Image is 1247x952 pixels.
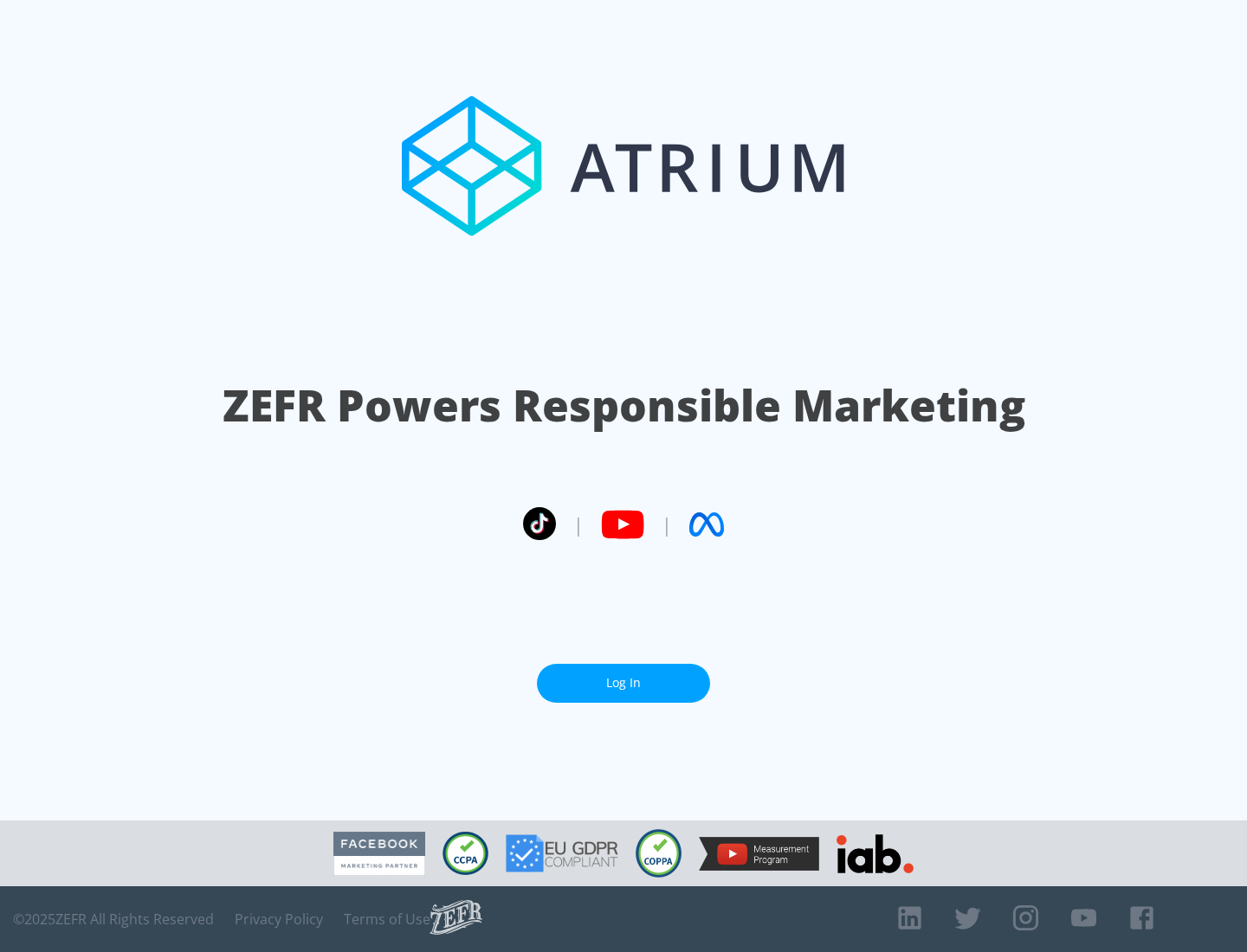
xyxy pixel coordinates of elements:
span: | [662,511,672,537]
a: Privacy Policy [235,910,323,928]
span: | [573,511,584,537]
span: © 2025 ZEFR All Rights Reserved [13,910,214,928]
h1: ZEFR Powers Responsible Marketing [223,376,1025,435]
img: IAB [837,834,914,873]
a: Terms of Use [344,910,430,928]
img: COPPA Compliant [636,829,682,878]
a: Log In [537,664,710,703]
img: Facebook Marketing Partner [333,832,425,876]
img: YouTube Measurement Program [699,837,819,871]
img: CCPA Compliant [443,832,488,875]
img: GDPR Compliant [506,834,618,872]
